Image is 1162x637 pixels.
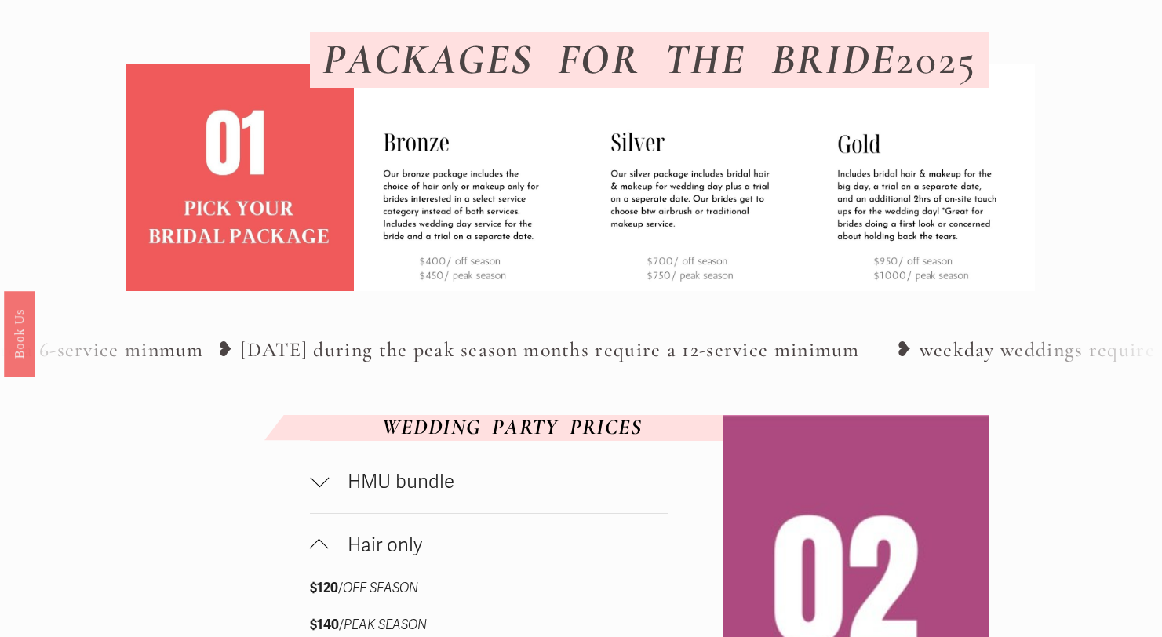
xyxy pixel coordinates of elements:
[310,37,989,84] h1: 2025
[354,64,581,291] img: 3.jpg
[217,338,860,363] tspan: ❥ [DATE] during the peak season months require a 12-service minimum
[310,617,339,633] strong: $140
[329,470,668,493] span: HMU bundle
[322,34,896,86] em: PACKAGES FOR THE BRIDE
[310,514,668,577] button: Hair only
[4,291,35,377] a: Book Us
[808,64,1035,291] img: Bron.jpg
[103,64,377,291] img: bridal%2Bpackage.jpg
[310,577,561,601] p: /
[310,450,668,513] button: HMU bundle
[344,617,427,633] em: PEAK SEASON
[310,580,338,596] strong: $120
[382,414,643,440] em: WEDDING PARTY PRICES
[343,580,418,596] em: OFF SEASON
[581,64,808,291] img: 2.jpg
[329,533,668,557] span: Hair only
